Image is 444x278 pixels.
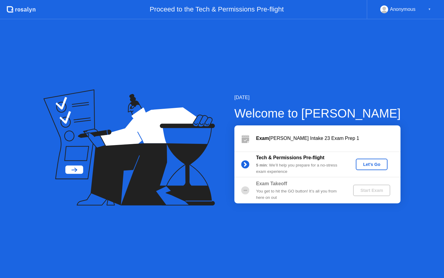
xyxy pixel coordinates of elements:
[428,5,431,13] div: ▼
[234,94,401,101] div: [DATE]
[358,162,385,167] div: Let's Go
[353,185,390,196] button: Start Exam
[256,188,343,201] div: You get to hit the GO button! It’s all you from here on out
[256,162,343,175] div: : We’ll help you prepare for a no-stress exam experience
[256,136,269,141] b: Exam
[256,181,287,186] b: Exam Takeoff
[256,163,267,167] b: 5 min
[356,159,388,170] button: Let's Go
[234,104,401,122] div: Welcome to [PERSON_NAME]
[256,135,401,142] div: [PERSON_NAME] Intake 23 Exam Prep 1
[390,5,416,13] div: Anonymous
[256,155,324,160] b: Tech & Permissions Pre-flight
[356,188,388,193] div: Start Exam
